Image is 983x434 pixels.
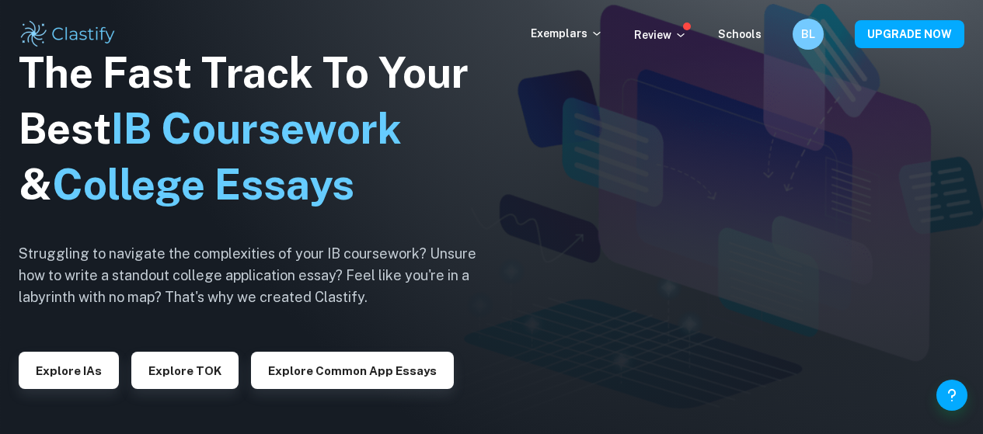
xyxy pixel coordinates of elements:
[131,352,239,389] button: Explore TOK
[19,243,500,308] h6: Struggling to navigate the complexities of your IB coursework? Unsure how to write a standout col...
[111,104,402,153] span: IB Coursework
[19,352,119,389] button: Explore IAs
[251,363,454,377] a: Explore Common App essays
[531,25,603,42] p: Exemplars
[19,19,117,50] img: Clastify logo
[793,19,824,50] button: BL
[718,28,762,40] a: Schools
[251,352,454,389] button: Explore Common App essays
[634,26,687,43] p: Review
[19,363,119,377] a: Explore IAs
[19,45,500,213] h1: The Fast Track To Your Best &
[52,160,354,209] span: College Essays
[800,26,817,43] h6: BL
[131,363,239,377] a: Explore TOK
[855,20,964,48] button: UPGRADE NOW
[936,380,967,411] button: Help and Feedback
